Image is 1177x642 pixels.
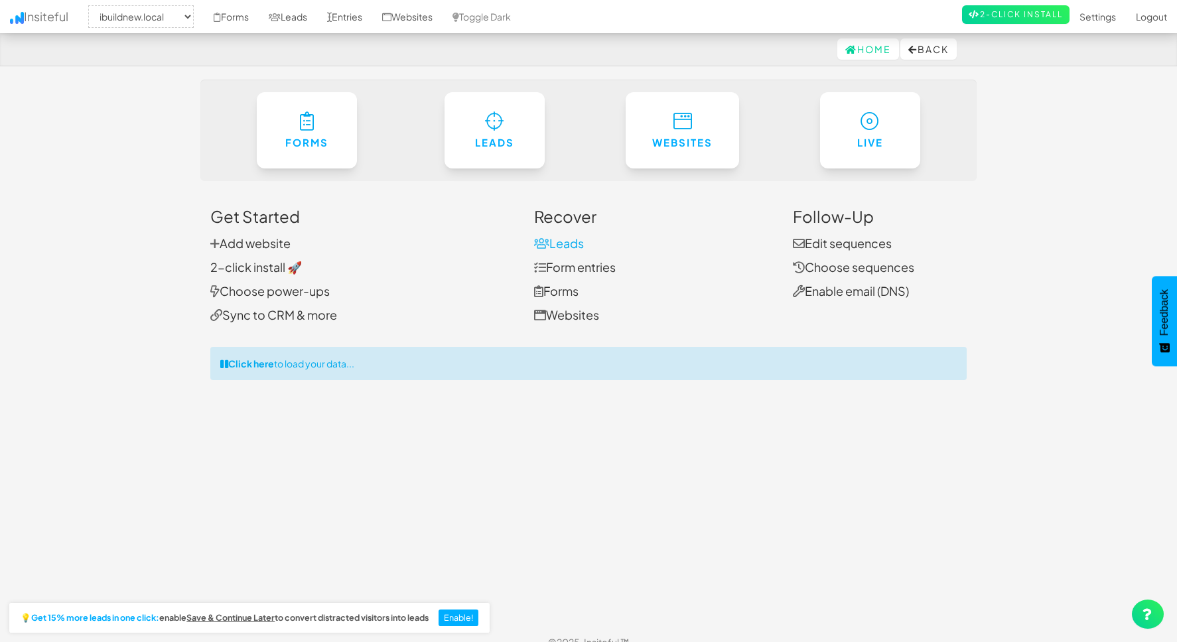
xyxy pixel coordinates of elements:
span: Feedback [1158,289,1170,336]
a: Leads [445,92,545,168]
strong: Get 15% more leads in one click: [31,613,159,623]
a: Forms [257,92,358,168]
a: Sync to CRM & more [210,307,337,322]
strong: Click here [228,357,274,369]
a: Save & Continue Later [186,613,275,623]
button: Enable! [439,610,479,627]
a: Websites [534,307,599,322]
button: Back [900,38,957,60]
h6: Websites [652,137,713,149]
a: Edit sequences [793,235,892,251]
a: Home [837,38,899,60]
a: Choose sequences [793,259,914,275]
u: Save & Continue Later [186,612,275,623]
a: Forms [534,283,579,298]
h2: 💡 enable to convert distracted visitors into leads [21,613,429,623]
a: Leads [534,235,584,251]
a: Live [820,92,921,168]
a: Add website [210,235,291,251]
a: Choose power-ups [210,283,330,298]
h3: Get Started [210,208,514,225]
a: Websites [626,92,739,168]
a: Form entries [534,259,616,275]
h6: Leads [471,137,519,149]
a: 2-click install 🚀 [210,259,302,275]
h6: Live [847,137,894,149]
h6: Forms [283,137,331,149]
a: Enable email (DNS) [793,283,909,298]
img: icon.png [10,12,24,24]
div: to load your data... [210,347,967,380]
h3: Recover [534,208,773,225]
button: Feedback - Show survey [1152,276,1177,366]
h3: Follow-Up [793,208,967,225]
a: 2-Click Install [962,5,1070,24]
